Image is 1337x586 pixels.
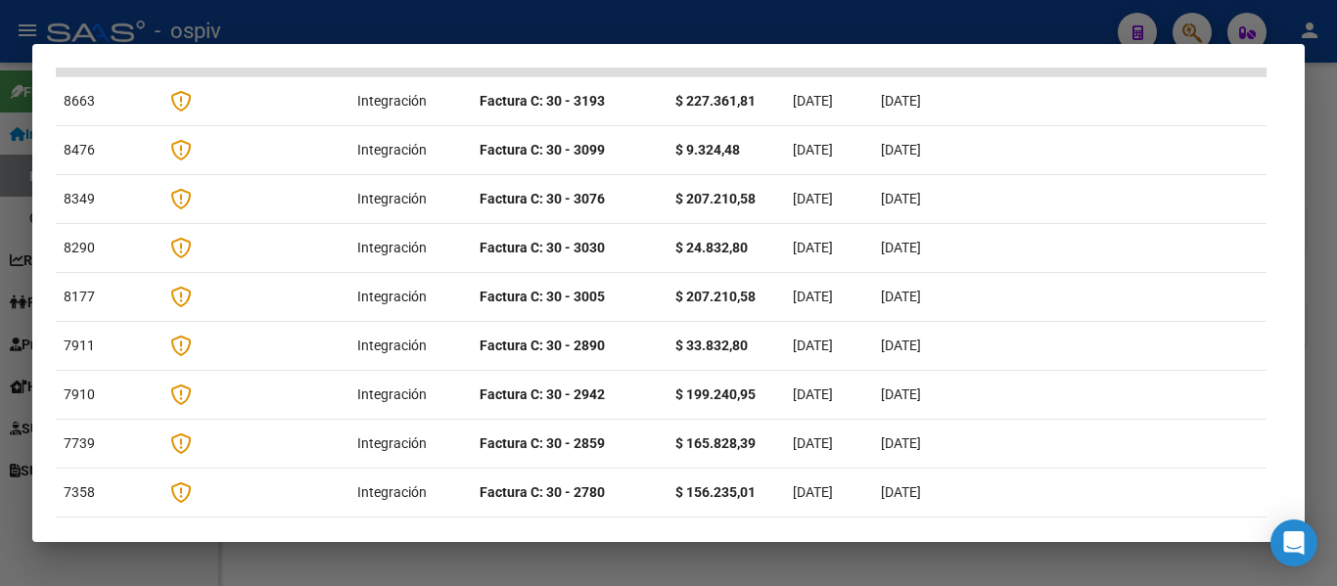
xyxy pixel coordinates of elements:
span: Integración [357,240,427,255]
span: 7910 [64,386,95,402]
strong: Factura C: 30 - 2890 [480,338,605,353]
span: 7739 [64,435,95,451]
span: [DATE] [793,191,833,206]
strong: Factura C: 30 - 3193 [480,93,605,109]
span: [DATE] [881,484,921,500]
span: [DATE] [881,289,921,304]
span: [DATE] [881,338,921,353]
span: 8663 [64,93,95,109]
strong: $ 227.361,81 [675,93,756,109]
strong: Factura C: 30 - 3030 [480,240,605,255]
span: Integración [357,142,427,158]
span: [DATE] [881,142,921,158]
strong: $ 156.235,01 [675,484,756,500]
strong: $ 165.828,39 [675,435,756,451]
span: [DATE] [793,93,833,109]
div: Open Intercom Messenger [1270,519,1317,566]
strong: Factura C: 30 - 2780 [480,484,605,500]
span: [DATE] [881,191,921,206]
span: [DATE] [881,386,921,402]
strong: $ 33.832,80 [675,338,748,353]
strong: $ 207.210,58 [675,289,756,304]
strong: Factura C: 30 - 2859 [480,435,605,451]
span: Integración [357,289,427,304]
span: 8476 [64,142,95,158]
strong: $ 24.832,80 [675,240,748,255]
span: 7358 [64,484,95,500]
span: [DATE] [793,435,833,451]
strong: $ 207.210,58 [675,191,756,206]
span: 8290 [64,240,95,255]
strong: Factura C: 30 - 3005 [480,289,605,304]
span: [DATE] [793,484,833,500]
strong: Factura C: 30 - 3076 [480,191,605,206]
strong: Factura C: 30 - 3099 [480,142,605,158]
span: Integración [357,93,427,109]
span: 7911 [64,338,95,353]
strong: $ 199.240,95 [675,386,756,402]
span: Integración [357,386,427,402]
span: Integración [357,435,427,451]
span: 8177 [64,289,95,304]
span: 8349 [64,191,95,206]
span: [DATE] [793,386,833,402]
span: [DATE] [793,142,833,158]
span: Integración [357,484,427,500]
span: [DATE] [793,338,833,353]
span: Integración [357,338,427,353]
span: Integración [357,191,427,206]
strong: Factura C: 30 - 2942 [480,386,605,402]
span: [DATE] [793,240,833,255]
span: [DATE] [881,93,921,109]
span: [DATE] [881,240,921,255]
span: [DATE] [793,289,833,304]
strong: $ 9.324,48 [675,142,740,158]
span: [DATE] [881,435,921,451]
